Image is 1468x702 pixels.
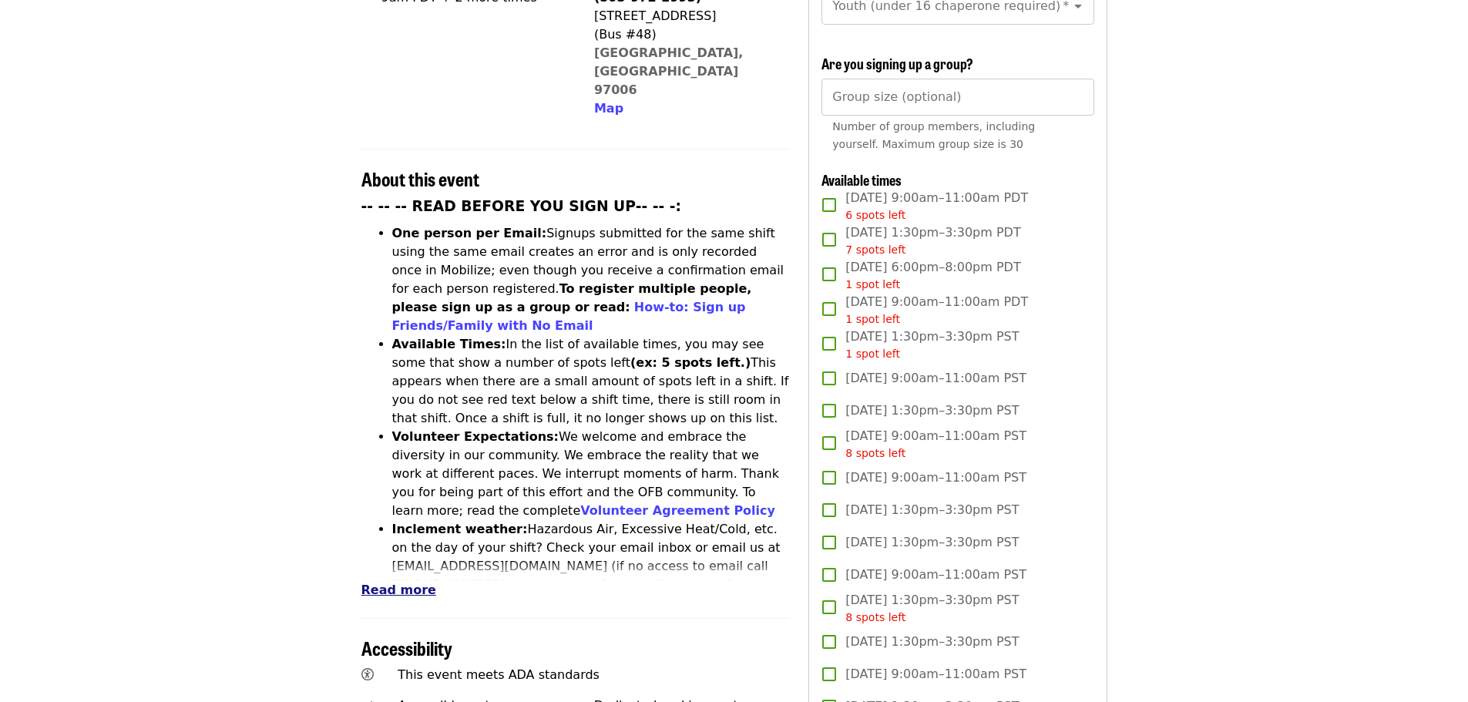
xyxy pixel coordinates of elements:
span: 7 spots left [845,244,905,256]
strong: -- -- -- READ BEFORE YOU SIGN UP-- -- -: [361,198,682,214]
span: [DATE] 1:30pm–3:30pm PDT [845,223,1020,258]
div: (Bus #48) [594,25,778,44]
span: [DATE] 1:30pm–3:30pm PST [845,501,1019,519]
a: How-to: Sign up Friends/Family with No Email [392,300,746,333]
span: [DATE] 9:00am–11:00am PST [845,427,1026,462]
strong: Volunteer Expectations: [392,429,559,444]
li: Hazardous Air, Excessive Heat/Cold, etc. on the day of your shift? Check your email inbox or emai... [392,520,791,613]
span: [DATE] 1:30pm–3:30pm PST [845,327,1019,362]
strong: To register multiple people, please sign up as a group or read: [392,281,752,314]
i: universal-access icon [361,667,374,682]
span: [DATE] 9:00am–11:00am PST [845,469,1026,487]
li: We welcome and embrace the diversity in our community. We embrace the reality that we work at dif... [392,428,791,520]
span: Read more [361,583,436,597]
span: This event meets ADA standards [398,667,600,682]
span: 1 spot left [845,278,900,291]
strong: Available Times: [392,337,506,351]
strong: One person per Email: [392,226,547,240]
button: Map [594,99,623,118]
span: Are you signing up a group? [821,53,973,73]
span: [DATE] 9:00am–11:00am PST [845,665,1026,684]
span: [DATE] 1:30pm–3:30pm PST [845,591,1019,626]
a: [GEOGRAPHIC_DATA], [GEOGRAPHIC_DATA] 97006 [594,45,744,97]
span: Available times [821,170,902,190]
span: [DATE] 9:00am–11:00am PDT [845,189,1028,223]
span: About this event [361,165,479,192]
span: [DATE] 9:00am–11:00am PST [845,566,1026,584]
strong: Inclement weather: [392,522,528,536]
li: In the list of available times, you may see some that show a number of spots left This appears wh... [392,335,791,428]
input: [object Object] [821,79,1093,116]
span: 8 spots left [845,447,905,459]
span: 6 spots left [845,209,905,221]
span: [DATE] 1:30pm–3:30pm PST [845,401,1019,420]
a: Volunteer Agreement Policy [580,503,775,518]
span: [DATE] 9:00am–11:00am PST [845,369,1026,388]
span: 1 spot left [845,313,900,325]
span: [DATE] 1:30pm–3:30pm PST [845,533,1019,552]
span: 1 spot left [845,348,900,360]
span: 8 spots left [845,611,905,623]
div: [STREET_ADDRESS] [594,7,778,25]
span: Number of group members, including yourself. Maximum group size is 30 [832,120,1035,150]
span: [DATE] 1:30pm–3:30pm PST [845,633,1019,651]
button: Read more [361,581,436,600]
li: Signups submitted for the same shift using the same email creates an error and is only recorded o... [392,224,791,335]
span: Accessibility [361,634,452,661]
span: Map [594,101,623,116]
span: [DATE] 6:00pm–8:00pm PDT [845,258,1020,293]
strong: (ex: 5 spots left.) [630,355,751,370]
span: [DATE] 9:00am–11:00am PDT [845,293,1028,327]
